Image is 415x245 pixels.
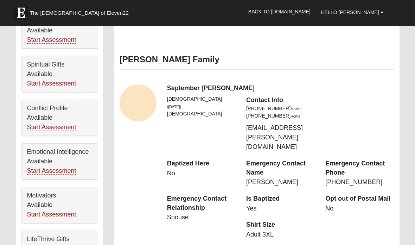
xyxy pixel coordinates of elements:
li: [PHONE_NUMBER] [246,113,315,120]
dd: Spouse [167,213,236,222]
dt: Emergency Contact Name [246,159,315,177]
dt: Emergency Contact Phone [325,159,394,177]
dt: Opt out of Postal Mail [325,195,394,204]
dd: No [167,169,236,178]
a: Start Assessment [27,37,76,44]
a: Start Assessment [27,211,76,219]
small: Home [290,114,300,119]
strong: Contact Info [246,97,283,104]
dt: Baptized Here [167,159,236,169]
div: [EMAIL_ADDRESS][PERSON_NAME][DOMAIN_NAME] [241,96,320,152]
li: [DEMOGRAPHIC_DATA] [167,111,236,118]
div: Conflict Profile Available [22,100,98,136]
dd: Yes [246,205,315,214]
img: Eleven22 logo [14,6,28,20]
h4: September [PERSON_NAME] [167,85,394,93]
h3: [PERSON_NAME] Family [120,55,394,65]
dt: Is Baptized [246,195,315,204]
a: View Fullsize Photo [120,85,157,122]
small: ([DATE]) [167,105,181,109]
div: DISC Available [22,13,98,49]
div: Motivators Available [22,188,98,224]
span: Hello [PERSON_NAME] [321,10,379,15]
a: Start Assessment [27,168,76,175]
dt: Shirt Size [246,221,315,230]
div: Emotional Intelligence Available [22,144,98,180]
dd: Adult 3XL [246,231,315,240]
a: Start Assessment [27,124,76,131]
li: [PHONE_NUMBER] [246,105,315,113]
span: The [DEMOGRAPHIC_DATA] of Eleven22 [30,10,129,17]
dt: Emergency Contact Relationship [167,195,236,213]
dd: [PERSON_NAME] [246,178,315,187]
a: Start Assessment [27,80,76,88]
a: Back to [DOMAIN_NAME] [243,3,316,20]
small: Mobile [290,107,301,111]
dd: No [325,205,394,214]
li: [DEMOGRAPHIC_DATA] [167,96,236,111]
div: Spiritual Gifts Available [22,57,98,93]
a: The [DEMOGRAPHIC_DATA] of Eleven22 [11,2,151,20]
a: Hello [PERSON_NAME] [316,4,389,21]
dd: [PHONE_NUMBER] [325,178,394,187]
